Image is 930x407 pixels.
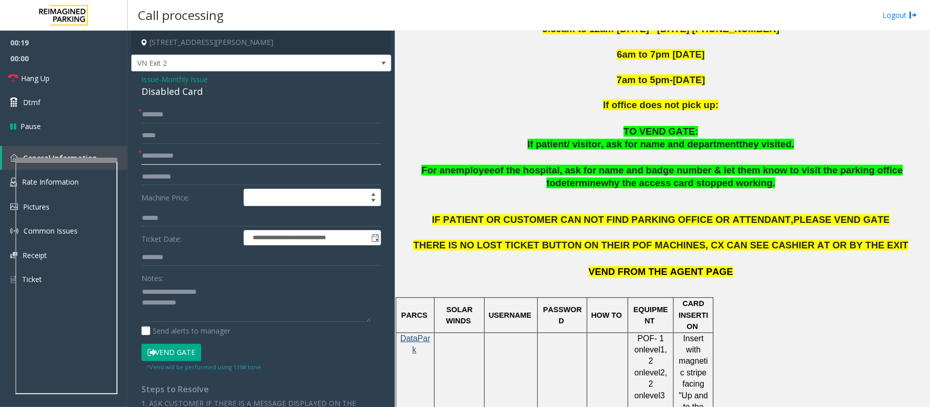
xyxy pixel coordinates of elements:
span: General Information [23,153,97,163]
span: IF PATIENT OR CUSTOMER CAN NOT FIND PARKING OFFICE OR ATTENDANT, [432,214,794,225]
h4: Steps to Resolve [141,385,381,394]
span: de [556,177,567,188]
button: Vend Gate [141,344,201,361]
span: hospital, ask for name and badge number & let them know to visit the parking office to [523,165,903,188]
span: VEND FROM THE AGENT PAGE [589,266,733,277]
a: DataPark [400,335,431,354]
img: logout [909,10,917,20]
img: 'icon' [10,227,18,235]
span: level [643,368,660,377]
span: Toggle popup [369,231,380,245]
span: w [601,177,609,188]
span: - [159,74,208,84]
span: SOLAR WINDS [446,306,474,325]
span: level [643,345,660,354]
span: 2, 2 on [634,368,670,400]
img: 'icon' [10,275,17,284]
span: Pause [20,121,41,132]
label: Notes: [141,269,163,284]
span: level [643,391,660,400]
label: Ticket Date: [139,230,241,245]
span: For an [421,165,450,175]
span: hy the access card stopped working. [608,177,775,188]
span: THERE IS NO LOST TICKET BUTTON ON THEIR POF MACHINES, CX CAN SEE CASHIER AT OR BY THE EXIT [413,240,908,250]
span: EQUIPMENT [634,306,669,325]
span: Dtmf [23,97,40,108]
span: PARCS [401,311,427,319]
span: CARD INSERTION [679,299,708,330]
img: 'icon' [10,177,17,187]
h3: Call processing [133,3,229,28]
span: HOW TO [591,311,622,319]
small: Vend will be performed using 119# tone [147,363,261,371]
span: If patient/ visitor, ask for name and department [528,139,740,149]
span: If office does not pick up: [603,99,719,110]
a: General Information [2,146,128,170]
span: of the [495,165,521,175]
div: Disabled Card [141,85,381,98]
span: USERNAME [489,311,532,319]
span: 3 [660,391,665,400]
span: TO VEND GATE: [624,126,698,137]
span: Monthly Issue [161,74,208,85]
img: 'icon' [10,154,18,162]
span: PASSWORD [543,306,582,325]
span: Issue [141,74,159,85]
a: Logout [883,10,917,20]
img: 'icon' [10,203,18,210]
label: Machine Price: [139,189,241,206]
span: 1, 2 on [634,345,670,377]
span: termine [567,177,601,188]
span: PLEASE VEND GATE [794,214,890,225]
span: employee [451,165,495,175]
span: they visited. [739,139,794,149]
span: 6am to 7pm [DATE] [617,49,705,60]
span: 7am to 5pm-[DATE] [617,74,705,85]
span: Increase value [366,189,380,197]
span: Decrease value [366,197,380,206]
img: 'icon' [10,252,17,259]
label: Send alerts to manager [141,325,230,336]
span: VN Exit 2 [132,55,339,71]
h4: [STREET_ADDRESS][PERSON_NAME] [131,31,391,55]
span: Hang Up [21,73,50,84]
